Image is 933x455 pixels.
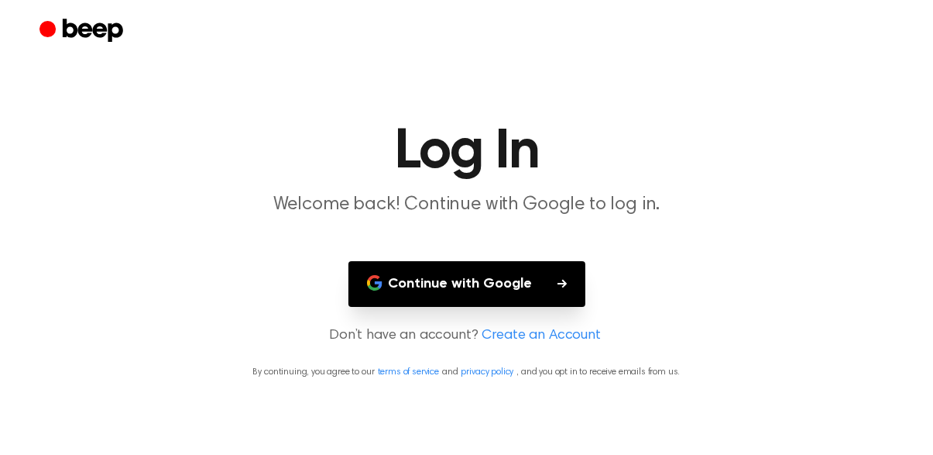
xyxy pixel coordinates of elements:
h1: Log In [70,124,863,180]
a: privacy policy [461,367,514,377]
a: Beep [39,16,127,47]
a: Create an Account [482,326,601,346]
a: terms of service [378,367,439,377]
p: By continuing, you agree to our and , and you opt in to receive emails from us. [19,365,914,379]
p: Don’t have an account? [19,326,914,346]
button: Continue with Google [348,261,585,307]
p: Welcome back! Continue with Google to log in. [170,192,764,218]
